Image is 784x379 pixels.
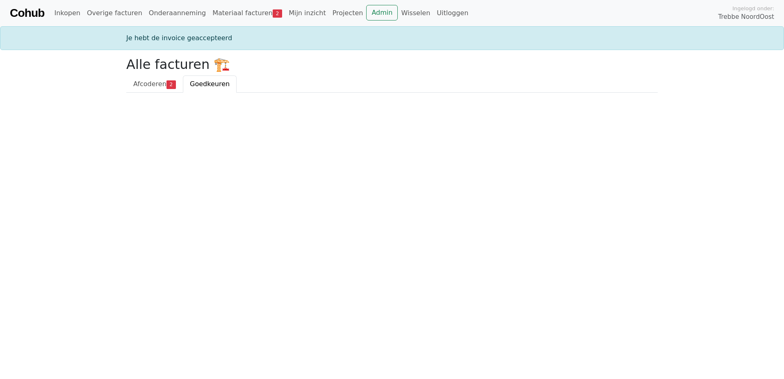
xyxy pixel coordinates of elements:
[126,57,658,72] h2: Alle facturen 🏗️
[273,9,282,18] span: 2
[183,75,237,93] a: Goedkeuren
[285,5,329,21] a: Mijn inzicht
[209,5,285,21] a: Materiaal facturen2
[84,5,146,21] a: Overige facturen
[718,12,774,22] span: Trebbe NoordOost
[433,5,472,21] a: Uitloggen
[133,80,166,88] span: Afcoderen
[190,80,230,88] span: Goedkeuren
[10,3,44,23] a: Cohub
[732,5,774,12] span: Ingelogd onder:
[126,75,183,93] a: Afcoderen2
[329,5,367,21] a: Projecten
[166,80,176,89] span: 2
[398,5,433,21] a: Wisselen
[146,5,209,21] a: Onderaanneming
[366,5,398,21] a: Admin
[121,33,663,43] div: Je hebt de invoice geaccepteerd
[51,5,83,21] a: Inkopen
